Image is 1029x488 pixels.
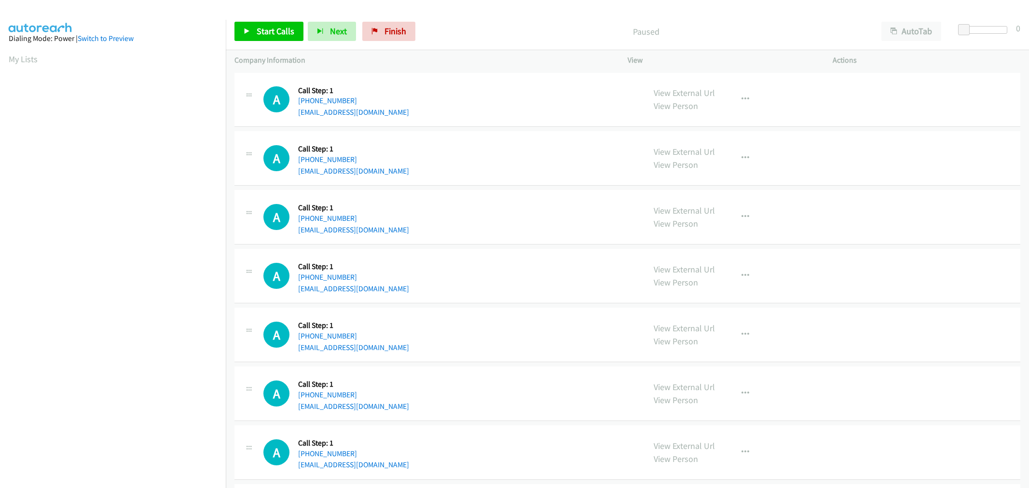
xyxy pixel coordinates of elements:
[298,402,409,411] a: [EMAIL_ADDRESS][DOMAIN_NAME]
[654,218,698,229] a: View Person
[263,263,289,289] div: The call is yet to be attempted
[234,54,610,66] p: Company Information
[298,343,409,352] a: [EMAIL_ADDRESS][DOMAIN_NAME]
[654,394,698,406] a: View Person
[263,380,289,407] h1: A
[654,87,715,98] a: View External Url
[654,453,698,464] a: View Person
[263,322,289,348] h1: A
[308,22,356,41] button: Next
[9,33,217,44] div: Dialing Mode: Power |
[654,159,698,170] a: View Person
[384,26,406,37] span: Finish
[628,54,815,66] p: View
[298,155,357,164] a: [PHONE_NUMBER]
[1016,22,1020,35] div: 0
[298,460,409,469] a: [EMAIL_ADDRESS][DOMAIN_NAME]
[263,145,289,171] div: The call is yet to be attempted
[263,86,289,112] h1: A
[234,22,303,41] a: Start Calls
[881,22,941,41] button: AutoTab
[263,322,289,348] div: The call is yet to be attempted
[428,25,864,38] p: Paused
[654,205,715,216] a: View External Url
[654,323,715,334] a: View External Url
[298,86,409,95] h5: Call Step: 1
[263,263,289,289] h1: A
[298,166,409,176] a: [EMAIL_ADDRESS][DOMAIN_NAME]
[298,380,409,389] h5: Call Step: 1
[298,144,409,154] h5: Call Step: 1
[298,331,357,340] a: [PHONE_NUMBER]
[298,284,409,293] a: [EMAIL_ADDRESS][DOMAIN_NAME]
[654,336,698,347] a: View Person
[298,225,409,234] a: [EMAIL_ADDRESS][DOMAIN_NAME]
[263,439,289,465] h1: A
[263,380,289,407] div: The call is yet to be attempted
[263,439,289,465] div: The call is yet to be attempted
[654,277,698,288] a: View Person
[78,34,134,43] a: Switch to Preview
[330,26,347,37] span: Next
[654,381,715,393] a: View External Url
[833,54,1020,66] p: Actions
[298,108,409,117] a: [EMAIL_ADDRESS][DOMAIN_NAME]
[298,214,357,223] a: [PHONE_NUMBER]
[298,321,409,330] h5: Call Step: 1
[963,26,1007,34] div: Delay between calls (in seconds)
[9,54,38,65] a: My Lists
[298,390,357,399] a: [PHONE_NUMBER]
[298,438,409,448] h5: Call Step: 1
[263,145,289,171] h1: A
[654,440,715,451] a: View External Url
[298,449,357,458] a: [PHONE_NUMBER]
[654,264,715,275] a: View External Url
[257,26,294,37] span: Start Calls
[298,203,409,213] h5: Call Step: 1
[263,86,289,112] div: The call is yet to be attempted
[654,100,698,111] a: View Person
[654,146,715,157] a: View External Url
[263,204,289,230] div: The call is yet to be attempted
[298,262,409,271] h5: Call Step: 1
[362,22,415,41] a: Finish
[263,204,289,230] h1: A
[298,96,357,105] a: [PHONE_NUMBER]
[298,272,357,282] a: [PHONE_NUMBER]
